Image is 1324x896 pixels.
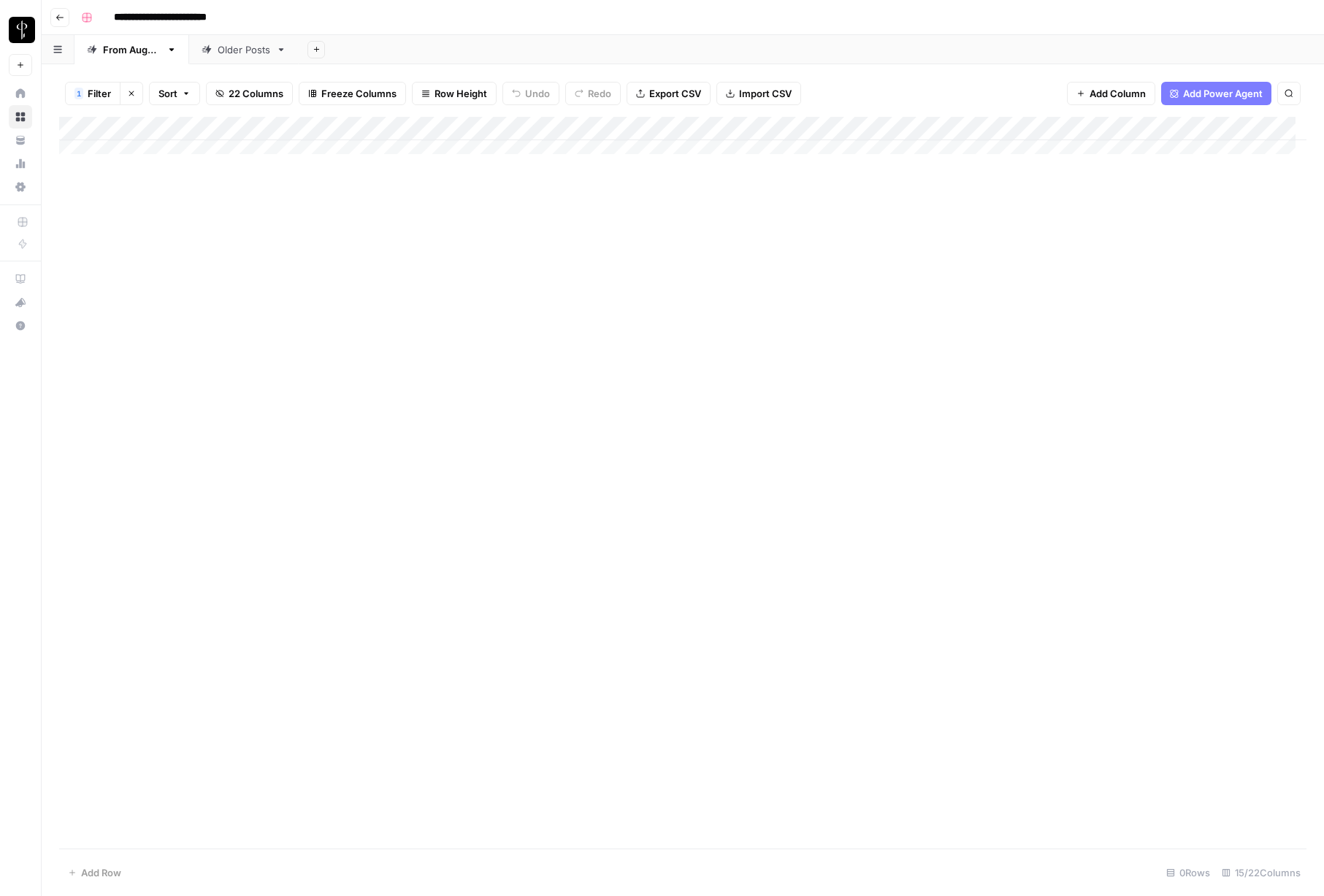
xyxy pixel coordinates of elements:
[435,86,487,101] span: Row Height
[9,291,32,314] button: What's new?
[149,82,200,105] button: Sort
[158,86,177,101] span: Sort
[77,88,81,99] span: 1
[74,88,83,99] div: 1
[627,82,711,105] button: Export CSV
[9,17,35,43] img: LP Production Workloads Logo
[412,82,497,105] button: Row Height
[9,12,32,48] button: Workspace: LP Production Workloads
[502,82,559,105] button: Undo
[9,314,32,337] button: Help + Support
[9,129,32,152] a: Your Data
[81,865,121,880] span: Add Row
[1183,86,1263,101] span: Add Power Agent
[299,82,406,105] button: Freeze Columns
[1160,861,1216,884] div: 0 Rows
[9,175,32,199] a: Settings
[321,86,397,101] span: Freeze Columns
[9,267,32,291] a: AirOps Academy
[103,42,161,57] div: From [DATE]
[88,86,111,101] span: Filter
[9,152,32,175] a: Usage
[739,86,792,101] span: Import CSV
[206,82,293,105] button: 22 Columns
[649,86,701,101] span: Export CSV
[1090,86,1146,101] span: Add Column
[1216,861,1306,884] div: 15/22 Columns
[9,82,32,105] a: Home
[525,86,550,101] span: Undo
[218,42,270,57] div: Older Posts
[1161,82,1271,105] button: Add Power Agent
[9,105,32,129] a: Browse
[189,35,299,64] a: Older Posts
[716,82,801,105] button: Import CSV
[565,82,621,105] button: Redo
[588,86,611,101] span: Redo
[74,35,189,64] a: From [DATE]
[229,86,283,101] span: 22 Columns
[65,82,120,105] button: 1Filter
[59,861,130,884] button: Add Row
[9,291,31,313] div: What's new?
[1067,82,1155,105] button: Add Column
